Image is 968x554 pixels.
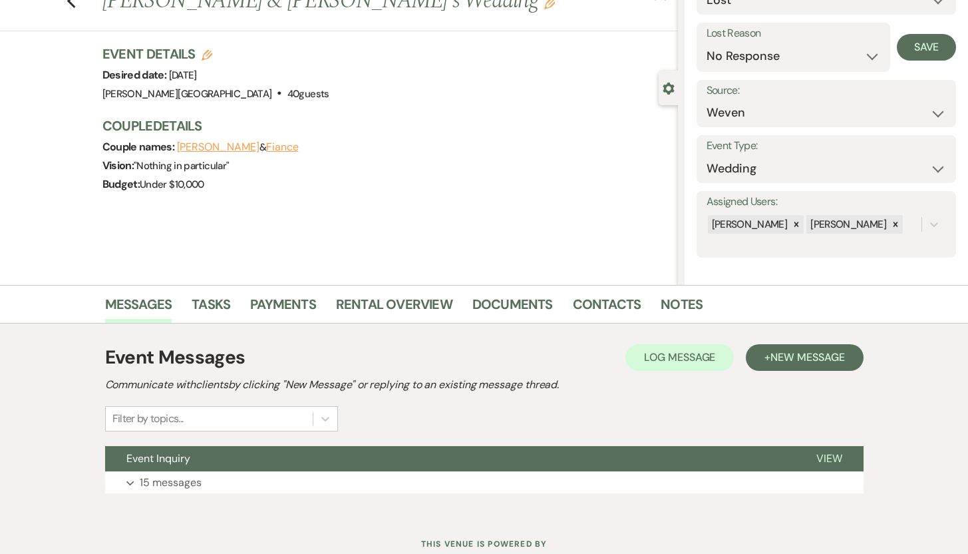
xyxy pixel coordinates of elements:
[105,294,172,323] a: Messages
[816,451,842,465] span: View
[250,294,316,323] a: Payments
[806,215,888,234] div: [PERSON_NAME]
[177,140,299,154] span: &
[707,137,947,156] label: Event Type:
[472,294,553,323] a: Documents
[625,344,734,371] button: Log Message
[126,451,190,465] span: Event Inquiry
[266,142,299,152] button: Fiance
[336,294,452,323] a: Rental Overview
[102,158,134,172] span: Vision:
[102,177,140,191] span: Budget:
[169,69,197,82] span: [DATE]
[140,474,202,491] p: 15 messages
[105,471,864,494] button: 15 messages
[746,344,863,371] button: +New Message
[661,294,703,323] a: Notes
[707,192,947,212] label: Assigned Users:
[102,140,177,154] span: Couple names:
[112,411,184,427] div: Filter by topics...
[192,294,230,323] a: Tasks
[102,68,169,82] span: Desired date:
[897,34,956,61] button: Save
[573,294,641,323] a: Contacts
[102,87,272,101] span: [PERSON_NAME][GEOGRAPHIC_DATA]
[140,178,204,191] span: Under $10,000
[105,344,245,372] h1: Event Messages
[102,117,665,135] h3: Couple Details
[105,377,864,393] h2: Communicate with clients by clicking "New Message" or replying to an existing message thread.
[663,81,675,94] button: Close lead details
[708,215,790,234] div: [PERSON_NAME]
[102,45,329,63] h3: Event Details
[707,81,947,101] label: Source:
[177,142,259,152] button: [PERSON_NAME]
[644,350,715,364] span: Log Message
[707,24,881,43] label: Lost Reason
[105,446,795,471] button: Event Inquiry
[287,87,329,101] span: 40 guests
[795,446,864,471] button: View
[134,159,229,172] span: " Nothing in particular "
[770,350,844,364] span: New Message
